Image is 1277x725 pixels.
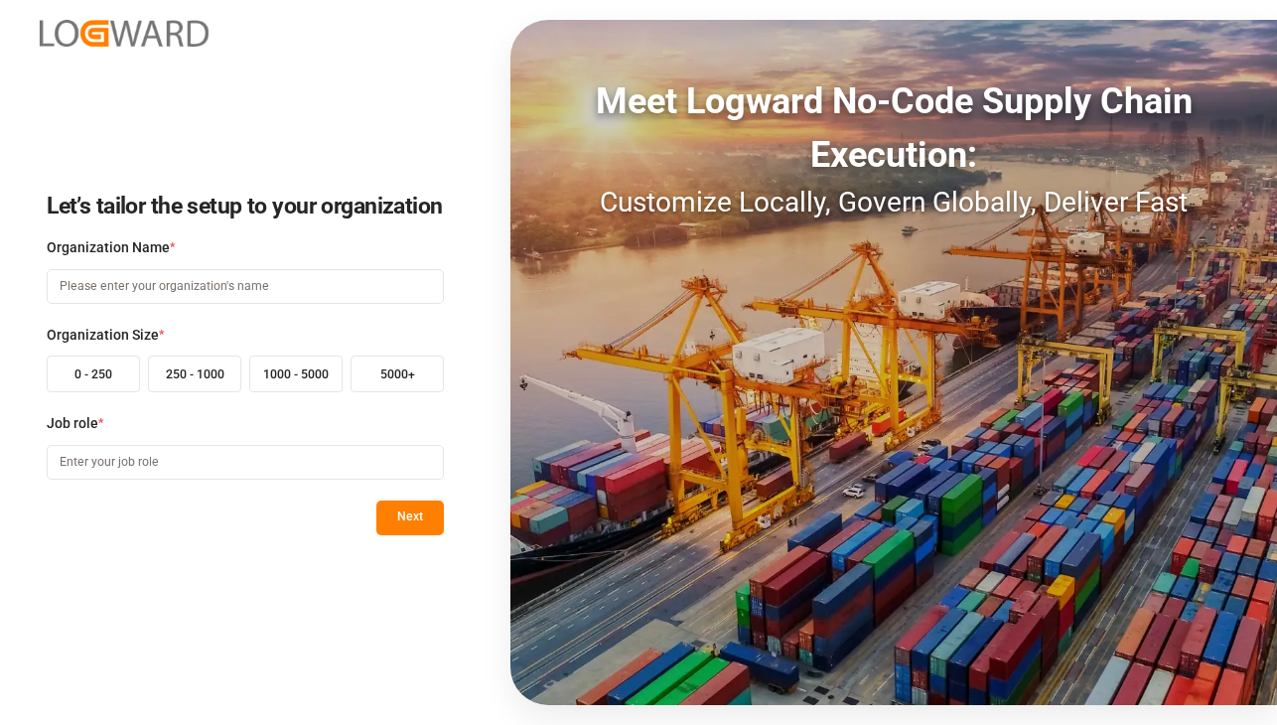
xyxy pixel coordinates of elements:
small: 5000+ [380,367,415,381]
small: 250 - 1000 [166,367,224,381]
small: 1000 - 5000 [263,367,329,381]
span: Organization Size [47,325,159,346]
span: Organization Name [47,237,170,258]
div: Meet Logward No-Code Supply Chain Execution: [510,74,1277,182]
div: Customize Locally, Govern Globally, Deliver Fast [510,182,1277,223]
span: Job role [47,413,98,434]
input: Please enter your organization's name [47,269,444,304]
img: Logward_new_orange.png [40,20,209,47]
input: Enter your job role [47,445,444,480]
h2: Let’s tailor the setup to your organization [47,191,444,238]
small: 0 - 250 [74,367,112,381]
button: Next [376,501,444,535]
